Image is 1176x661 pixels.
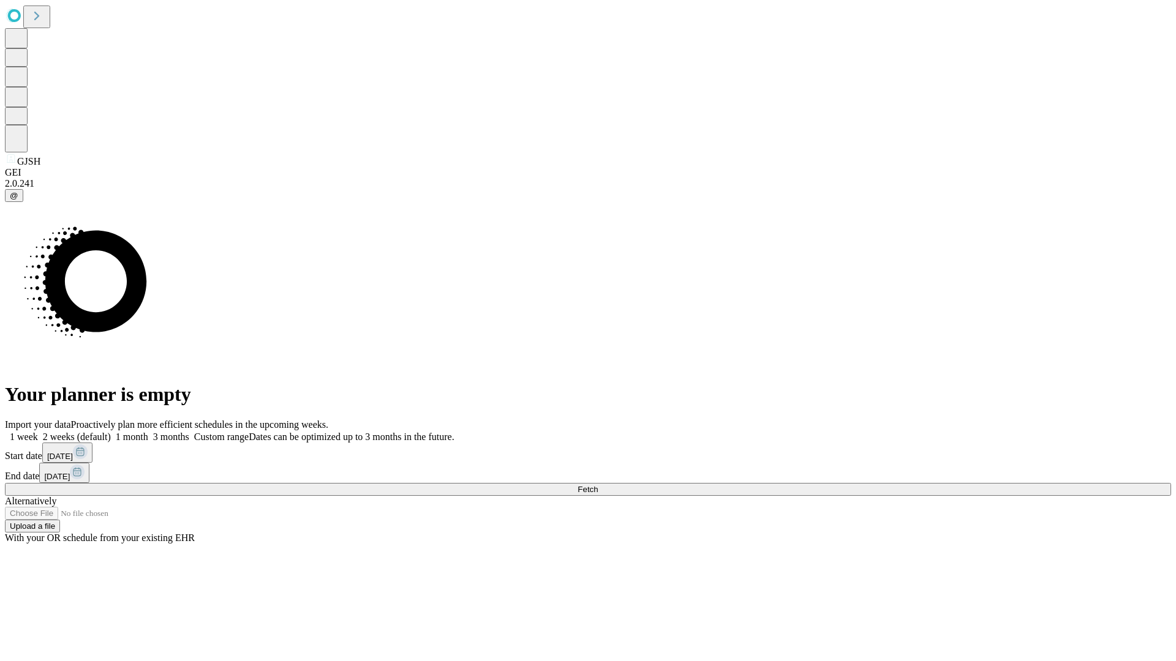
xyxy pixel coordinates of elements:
span: Import your data [5,419,71,430]
span: 3 months [153,431,189,442]
button: Upload a file [5,520,60,532]
span: 1 week [10,431,38,442]
button: [DATE] [39,463,89,483]
h1: Your planner is empty [5,383,1171,406]
div: GEI [5,167,1171,178]
span: Dates can be optimized up to 3 months in the future. [249,431,454,442]
div: End date [5,463,1171,483]
span: 2 weeks (default) [43,431,111,442]
span: Alternatively [5,496,56,506]
div: Start date [5,443,1171,463]
button: Fetch [5,483,1171,496]
span: 1 month [116,431,148,442]
span: With your OR schedule from your existing EHR [5,532,195,543]
span: [DATE] [44,472,70,481]
span: Fetch [578,485,598,494]
button: @ [5,189,23,202]
span: [DATE] [47,452,73,461]
span: @ [10,191,18,200]
span: Proactively plan more efficient schedules in the upcoming weeks. [71,419,328,430]
span: Custom range [194,431,249,442]
button: [DATE] [42,443,92,463]
div: 2.0.241 [5,178,1171,189]
span: GJSH [17,156,40,166]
